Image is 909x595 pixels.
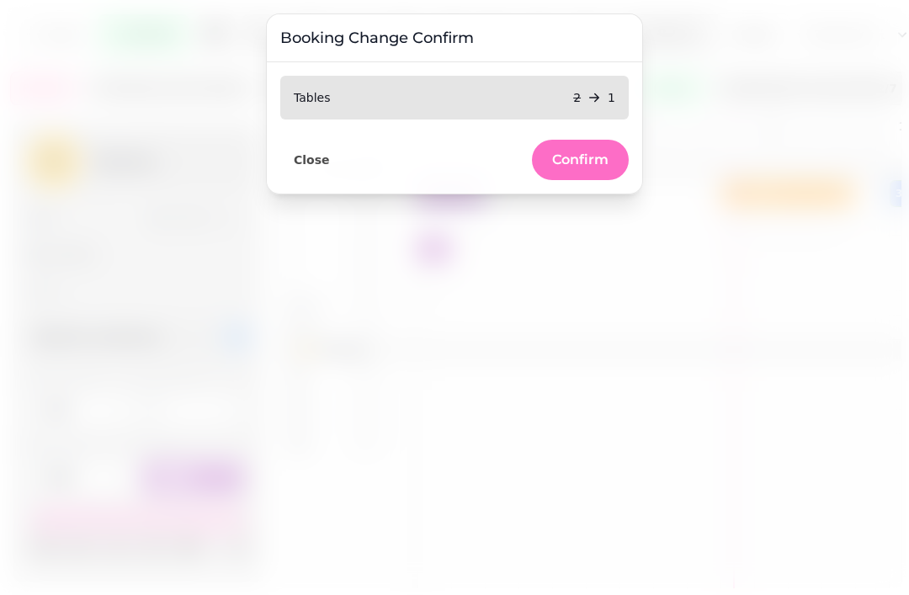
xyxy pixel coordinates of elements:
[280,28,629,48] h3: Booking Change Confirm
[280,149,343,171] button: Close
[294,154,330,166] span: Close
[608,89,615,106] p: 1
[532,140,629,180] button: Confirm
[294,89,331,106] p: Tables
[573,89,581,106] p: 2
[552,153,609,167] span: Confirm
